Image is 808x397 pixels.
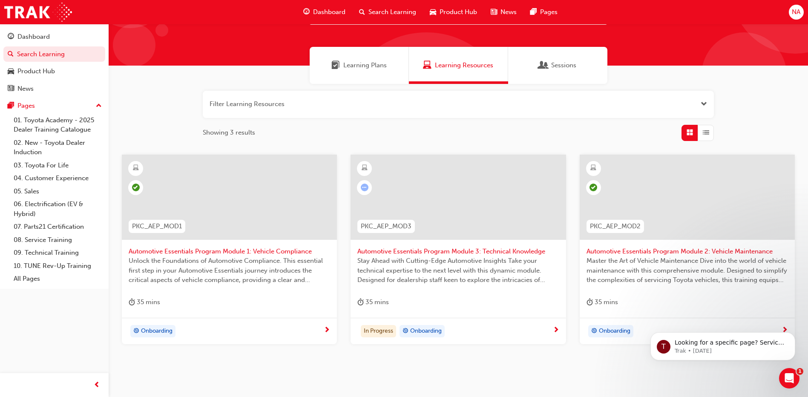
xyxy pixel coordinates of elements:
[553,327,559,334] span: next-icon
[587,297,618,308] div: 35 mins
[96,101,102,112] span: up-icon
[3,29,105,45] a: Dashboard
[638,314,808,374] iframe: Intercom notifications message
[10,272,105,285] a: All Pages
[500,7,517,17] span: News
[701,99,707,109] button: Open the filter
[331,60,340,70] span: Learning Plans
[94,380,100,391] span: prev-icon
[359,7,365,17] span: search-icon
[590,222,641,231] span: PKC_AEP_MOD2
[587,256,788,285] span: Master the Art of Vehicle Maintenance Dive into the world of vehicle maintenance with this compre...
[352,3,423,21] a: search-iconSearch Learning
[10,114,105,136] a: 01. Toyota Academy - 2025 Dealer Training Catalogue
[357,247,559,256] span: Automotive Essentials Program Module 3: Technical Knowledge
[361,184,368,191] span: learningRecordVerb_ATTEMPT-icon
[3,81,105,97] a: News
[296,3,352,21] a: guage-iconDashboard
[10,159,105,172] a: 03. Toyota For Life
[8,85,14,93] span: news-icon
[141,326,173,336] span: Onboarding
[523,3,564,21] a: pages-iconPages
[10,198,105,220] a: 06. Electrification (EV & Hybrid)
[599,326,630,336] span: Onboarding
[580,155,795,345] a: PKC_AEP_MOD2Automotive Essentials Program Module 2: Vehicle MaintenanceMaster the Art of Vehicle ...
[539,60,548,70] span: Sessions
[368,7,416,17] span: Search Learning
[779,368,799,388] iframe: Intercom live chat
[409,47,508,84] a: Learning ResourcesLearning Resources
[324,327,330,334] span: next-icon
[129,256,330,285] span: Unlock the Foundations of Automotive Compliance. This essential first step in your Automotive Ess...
[310,47,409,84] a: Learning PlansLearning Plans
[10,246,105,259] a: 09. Technical Training
[361,222,411,231] span: PKC_AEP_MOD3
[303,7,310,17] span: guage-icon
[590,163,596,174] span: learningResourceType_ELEARNING-icon
[792,7,800,17] span: NA
[3,63,105,79] a: Product Hub
[403,326,408,337] span: target-icon
[4,3,72,22] img: Trak
[17,32,50,42] div: Dashboard
[530,7,537,17] span: pages-icon
[8,51,14,58] span: search-icon
[3,46,105,62] a: Search Learning
[10,172,105,185] a: 04. Customer Experience
[796,368,803,375] span: 1
[484,3,523,21] a: news-iconNews
[540,7,558,17] span: Pages
[132,184,140,191] span: learningRecordVerb_PASS-icon
[133,163,139,174] span: learningResourceType_ELEARNING-icon
[129,297,160,308] div: 35 mins
[10,136,105,159] a: 02. New - Toyota Dealer Induction
[687,128,693,138] span: Grid
[423,3,484,21] a: car-iconProduct Hub
[17,101,35,111] div: Pages
[357,297,364,308] span: duration-icon
[587,247,788,256] span: Automotive Essentials Program Module 2: Vehicle Maintenance
[357,297,389,308] div: 35 mins
[133,326,139,337] span: target-icon
[491,7,497,17] span: news-icon
[551,60,576,70] span: Sessions
[410,326,442,336] span: Onboarding
[351,155,566,345] a: PKC_AEP_MOD3Automotive Essentials Program Module 3: Technical KnowledgeStay Ahead with Cutting-Ed...
[589,184,597,191] span: learningRecordVerb_PASS-icon
[3,98,105,114] button: Pages
[362,163,368,174] span: learningResourceType_ELEARNING-icon
[591,326,597,337] span: target-icon
[10,233,105,247] a: 08. Service Training
[10,185,105,198] a: 05. Sales
[361,325,396,338] div: In Progress
[508,47,607,84] a: SessionsSessions
[129,247,330,256] span: Automotive Essentials Program Module 1: Vehicle Compliance
[17,66,55,76] div: Product Hub
[17,84,34,94] div: News
[129,297,135,308] span: duration-icon
[313,7,345,17] span: Dashboard
[8,68,14,75] span: car-icon
[8,102,14,110] span: pages-icon
[203,128,255,138] span: Showing 3 results
[357,256,559,285] span: Stay Ahead with Cutting-Edge Automotive Insights Take your technical expertise to the next level ...
[132,222,182,231] span: PKC_AEP_MOD1
[435,60,493,70] span: Learning Resources
[789,5,804,20] button: NA
[122,155,337,345] a: PKC_AEP_MOD1Automotive Essentials Program Module 1: Vehicle ComplianceUnlock the Foundations of A...
[10,259,105,273] a: 10. TUNE Rev-Up Training
[343,60,387,70] span: Learning Plans
[8,33,14,41] span: guage-icon
[587,297,593,308] span: duration-icon
[10,220,105,233] a: 07. Parts21 Certification
[440,7,477,17] span: Product Hub
[3,27,105,98] button: DashboardSearch LearningProduct HubNews
[423,60,431,70] span: Learning Resources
